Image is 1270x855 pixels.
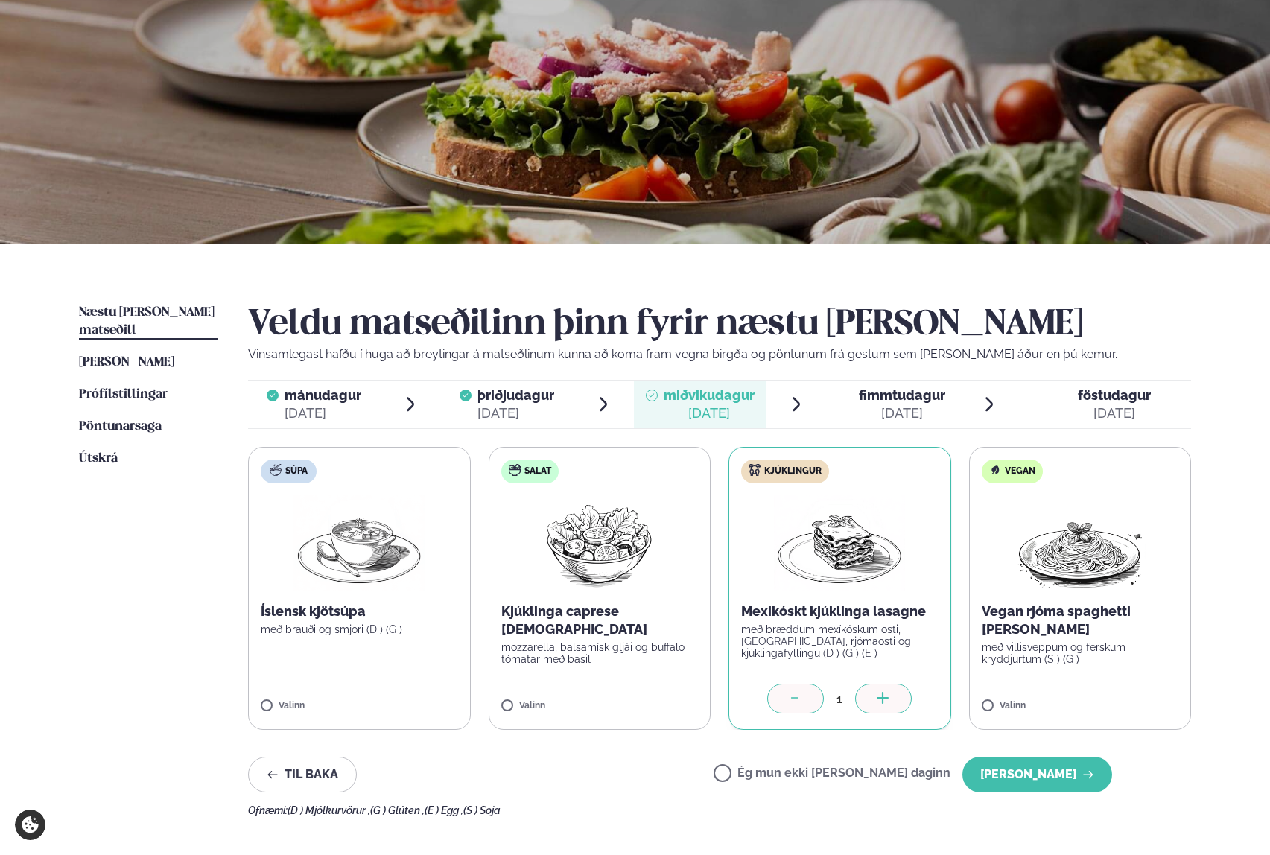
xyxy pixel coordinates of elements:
[285,465,308,477] span: Súpa
[248,346,1191,363] p: Vinsamlegast hafðu í huga að breytingar á matseðlinum kunna að koma fram vegna birgða og pöntunum...
[477,404,554,422] div: [DATE]
[664,387,755,403] span: miðvikudagur
[989,464,1001,476] img: Vegan.svg
[293,495,425,591] img: Soup.png
[463,804,501,816] span: (S ) Soja
[859,404,945,422] div: [DATE]
[248,757,357,792] button: Til baka
[285,404,361,422] div: [DATE]
[285,387,361,403] span: mánudagur
[982,641,1179,665] p: með villisveppum og ferskum kryddjurtum (S ) (G )
[1005,465,1035,477] span: Vegan
[425,804,463,816] span: (E ) Egg ,
[79,388,168,401] span: Prófílstillingar
[982,603,1179,638] p: Vegan rjóma spaghetti [PERSON_NAME]
[79,386,168,404] a: Prófílstillingar
[533,495,665,591] img: Salad.png
[859,387,945,403] span: fimmtudagur
[79,452,118,465] span: Útskrá
[248,304,1191,346] h2: Veldu matseðilinn þinn fyrir næstu [PERSON_NAME]
[79,356,174,369] span: [PERSON_NAME]
[501,641,699,665] p: mozzarella, balsamísk gljái og buffalo tómatar með basil
[1015,495,1146,591] img: Spagetti.png
[270,464,282,476] img: soup.svg
[749,464,761,476] img: chicken.svg
[774,495,905,591] img: Lasagna.png
[261,603,458,620] p: Íslensk kjötsúpa
[764,465,822,477] span: Kjúklingur
[824,690,855,708] div: 1
[741,603,939,620] p: Mexikóskt kjúklinga lasagne
[962,757,1112,792] button: [PERSON_NAME]
[248,804,1191,816] div: Ofnæmi:
[79,418,162,436] a: Pöntunarsaga
[79,420,162,433] span: Pöntunarsaga
[79,354,174,372] a: [PERSON_NAME]
[370,804,425,816] span: (G ) Glúten ,
[1078,404,1151,422] div: [DATE]
[288,804,370,816] span: (D ) Mjólkurvörur ,
[741,623,939,659] p: með bræddum mexíkóskum osti, [GEOGRAPHIC_DATA], rjómaosti og kjúklingafyllingu (D ) (G ) (E )
[664,404,755,422] div: [DATE]
[79,306,215,337] span: Næstu [PERSON_NAME] matseðill
[509,464,521,476] img: salad.svg
[524,465,551,477] span: Salat
[261,623,458,635] p: með brauði og smjöri (D ) (G )
[501,603,699,638] p: Kjúklinga caprese [DEMOGRAPHIC_DATA]
[477,387,554,403] span: þriðjudagur
[15,810,45,840] a: Cookie settings
[1078,387,1151,403] span: föstudagur
[79,304,218,340] a: Næstu [PERSON_NAME] matseðill
[79,450,118,468] a: Útskrá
